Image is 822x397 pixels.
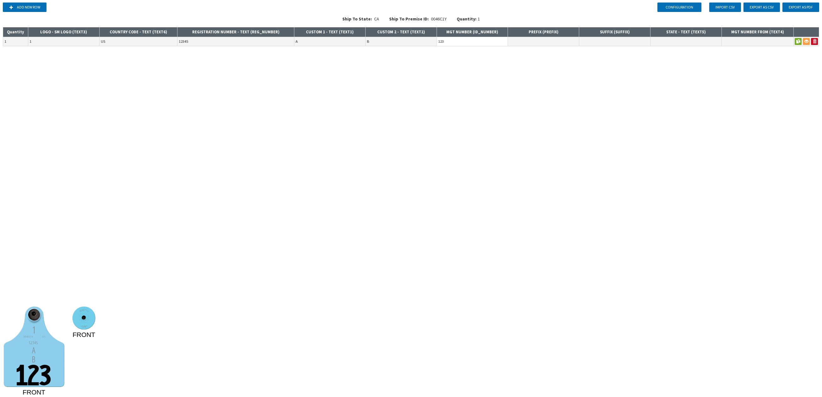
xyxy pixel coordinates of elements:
th: MGT NUMBER FROM ( TEXT4 ) [721,27,793,37]
div: CA [337,16,384,26]
tspan: U [42,335,44,338]
tspan: 5 [86,324,88,328]
tspan: Y [32,335,33,338]
tspan: U [82,325,84,328]
span: Ship To State: [342,16,372,22]
tspan: 0046C1 [79,308,88,312]
tspan: 12 [81,316,84,322]
button: Export as CSV [743,3,780,12]
th: CUSTOM 2 - TEXT ( TEXT2 ) [366,27,437,37]
th: LOGO - SM LOGO ( TEXT3 ) [28,27,100,37]
tspan: FRONT [23,389,45,396]
th: CUSTOM 1 - TEXT ( TEXT1 ) [294,27,366,37]
tspan: S [44,335,45,338]
span: Ship To Premise ID: [389,16,429,22]
tspan: FRONT [73,331,95,338]
tspan: 0046C1 [24,335,32,338]
tspan: 1 [32,323,36,336]
tspan: B [32,354,35,365]
th: SUFFIX ( SUFFIX ) [579,27,651,37]
tspan: 12 [17,365,39,389]
button: Configuration [657,3,701,12]
button: Add new row [3,3,46,12]
tspan: A [32,345,35,356]
tspan: 1234 [29,340,36,345]
tspan: 1234 [80,324,87,328]
button: Export as PDF [782,3,819,12]
th: PREFIX ( PREFIX ) [508,27,579,37]
tspan: 5 [36,340,38,345]
tspan: Y [87,310,89,313]
th: MGT NUMBER ( ID_NUMBER ) [437,27,508,37]
th: REGISTRATION NUMBER - TEXT ( REG_NUMBER ) [177,27,294,37]
th: COUNTRY CODE - TEXT ( TEXT6 ) [99,27,177,37]
span: Quantity: [457,16,476,22]
th: STATE - TEXT ( TEXT5 ) [650,27,721,37]
tspan: 3 [84,316,86,322]
button: Import CSV [709,3,741,12]
div: 1 [457,16,480,22]
div: 0046C1Y [384,16,452,26]
th: Quantity [3,27,28,37]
